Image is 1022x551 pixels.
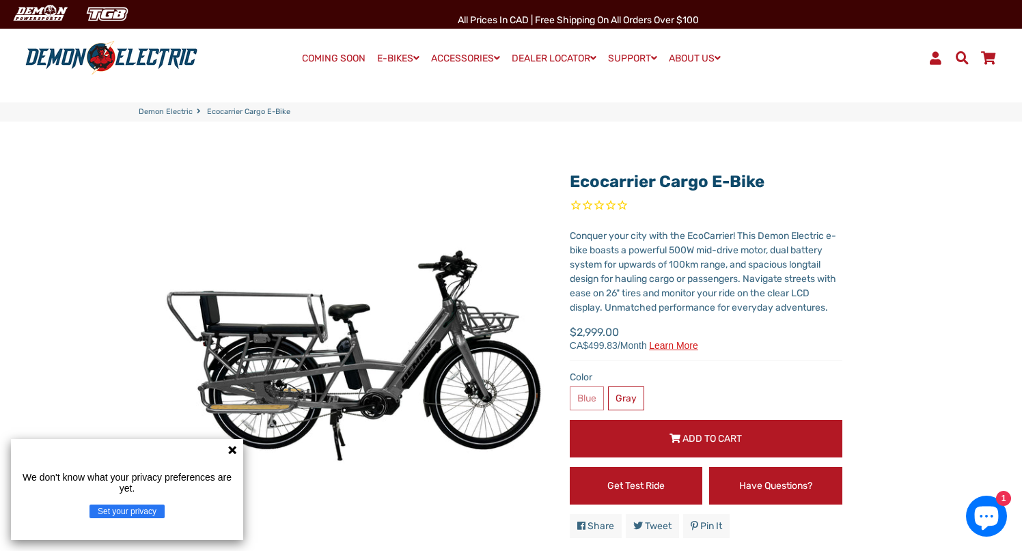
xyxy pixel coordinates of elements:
[20,40,202,76] img: Demon Electric logo
[664,48,726,68] a: ABOUT US
[570,370,842,384] label: Color
[570,172,764,191] a: Ecocarrier Cargo E-Bike
[682,433,742,444] span: Add to Cart
[570,199,842,214] span: Rated 0.0 out of 5 stars 0 reviews
[372,48,424,68] a: E-BIKES
[962,496,1011,540] inbox-online-store-chat: Shopify online store chat
[570,324,698,350] span: $2,999.00
[700,520,722,532] span: Pin it
[588,520,614,532] span: Share
[570,420,842,457] button: Add to Cart
[458,14,699,26] span: All Prices in CAD | Free shipping on all orders over $100
[79,3,135,25] img: TGB Canada
[608,386,644,410] label: Gray
[570,467,703,505] a: Get Test Ride
[297,49,370,68] a: COMING SOON
[89,505,165,518] button: Set your privacy
[507,48,601,68] a: DEALER LOCATOR
[7,3,72,25] img: Demon Electric
[139,107,193,118] a: Demon Electric
[709,467,842,505] a: Have Questions?
[645,520,672,532] span: Tweet
[426,48,505,68] a: ACCESSORIES
[570,386,604,410] label: Blue
[16,472,238,494] p: We don't know what your privacy preferences are yet.
[207,107,290,118] span: Ecocarrier Cargo E-Bike
[603,48,662,68] a: SUPPORT
[570,229,842,315] div: Conquer your city with the EcoCarrier! This Demon Electric e-bike boasts a powerful 500W mid-driv...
